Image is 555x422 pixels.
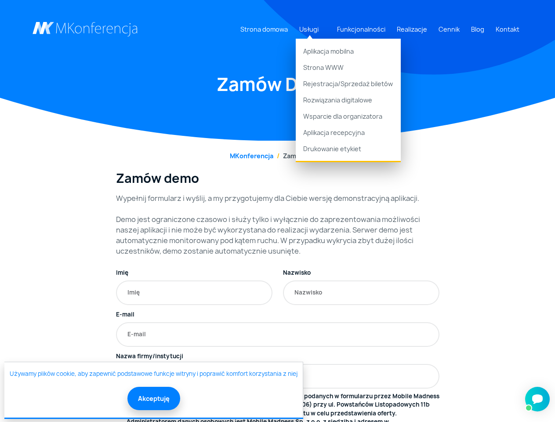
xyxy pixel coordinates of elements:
[116,310,134,319] label: E-mail
[296,39,401,59] a: Aplikacja mobilna
[393,21,431,37] a: Realizacje
[273,151,325,160] li: Zamów DEMO
[230,152,273,160] a: MKonferencja
[492,21,523,37] a: Kontakt
[525,387,550,411] iframe: Smartsupp widget button
[116,280,272,305] input: Imię
[435,21,463,37] a: Cennik
[296,76,401,92] a: Rejestracja/Sprzedaż biletów
[116,322,439,347] input: E-mail
[283,269,311,277] label: Nazwisko
[283,280,439,305] input: Nazwisko
[33,73,523,96] h1: Zamów DEMO
[33,151,523,160] nav: breadcrumb
[296,124,401,141] a: Aplikacja recepcyjna
[296,141,401,161] a: Drukowanie etykiet
[296,92,401,108] a: Rozwiązania digitalowe
[116,193,439,204] p: Wypełnij formularz i wyślij, a my przygotujemy dla Ciebie wersję demonstracyjną aplikacji.
[468,21,488,37] a: Blog
[296,21,322,37] a: Usługi
[334,21,389,37] a: Funkcjonalności
[296,59,401,76] a: Strona WWW
[116,352,183,361] label: Nazwa firmy/instytucji
[116,269,128,277] label: Imię
[127,387,180,410] button: Akceptuję
[296,108,401,124] a: Wsparcie dla organizatora
[116,171,439,186] h3: Zamów demo
[10,370,297,378] a: Używamy plików cookie, aby zapewnić podstawowe funkcje witryny i poprawić komfort korzystania z niej
[237,21,291,37] a: Strona domowa
[116,214,439,256] p: Demo jest ograniczone czasowo i służy tylko i wyłącznie do zaprezentowania możliwości naszej apli...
